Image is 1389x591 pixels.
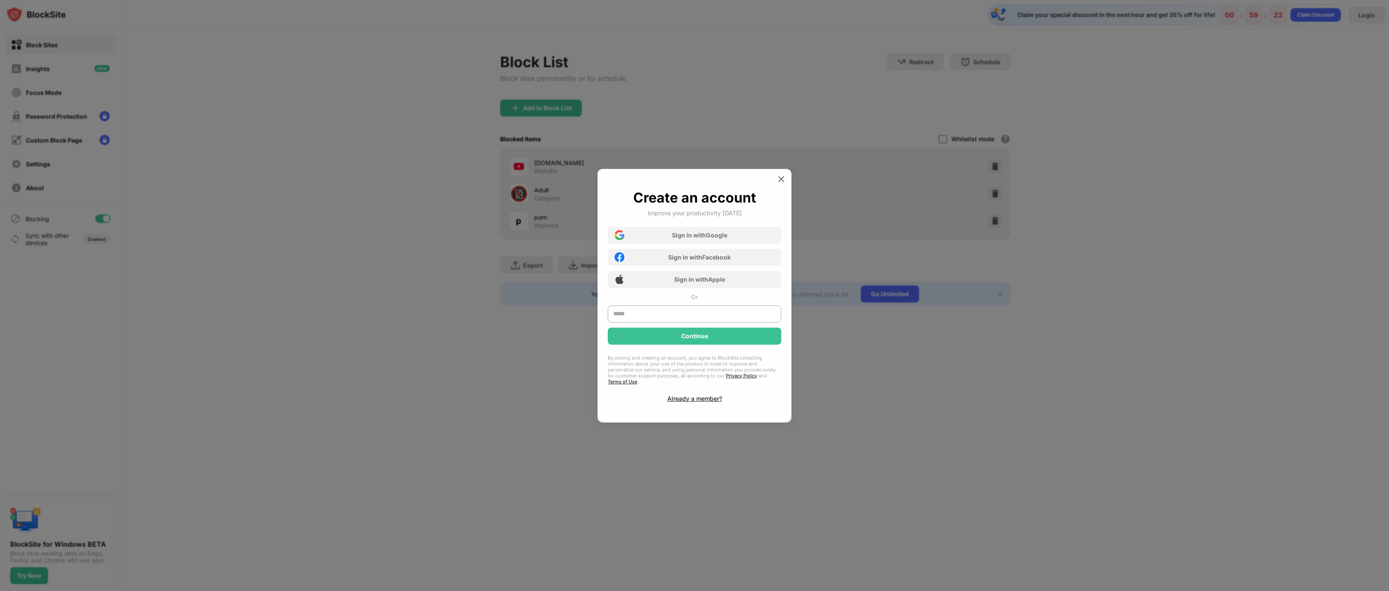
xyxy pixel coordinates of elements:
[608,379,637,385] a: Terms of Use
[681,333,708,340] div: Continue
[615,230,624,240] img: google-icon.png
[674,276,725,283] div: Sign in with Apple
[633,189,756,206] div: Create an account
[667,395,722,402] div: Already a member?
[726,373,757,379] a: Privacy Policy
[608,355,781,385] div: By joining and creating an account, you agree to BlockSite collecting information about your use ...
[648,209,742,217] div: Improve your productivity [DATE]
[615,252,624,262] img: facebook-icon.png
[615,274,624,284] img: apple-icon.png
[672,231,727,239] div: Sign in with Google
[668,254,731,261] div: Sign in with Facebook
[691,293,698,300] div: Or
